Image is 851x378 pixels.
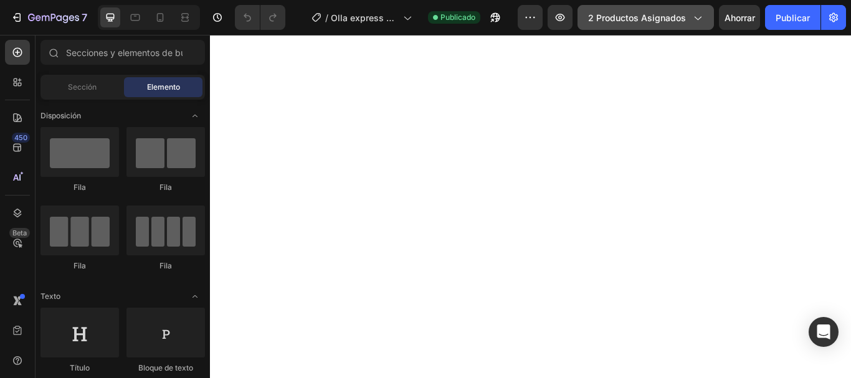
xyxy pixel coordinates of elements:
[159,261,172,270] font: Fila
[40,111,81,120] font: Disposición
[5,5,93,30] button: 7
[578,5,714,30] button: 2 productos asignados
[74,261,86,270] font: Fila
[440,12,475,22] font: Publicado
[588,12,686,23] font: 2 productos asignados
[40,291,60,301] font: Texto
[235,5,285,30] div: Deshacer/Rehacer
[82,11,87,24] font: 7
[74,182,86,192] font: Fila
[12,229,27,237] font: Beta
[210,35,851,378] iframe: Área de diseño
[138,363,193,372] font: Bloque de texto
[725,12,755,23] font: Ahorrar
[14,133,27,142] font: 450
[68,82,97,92] font: Sección
[159,182,172,192] font: Fila
[325,12,328,23] font: /
[70,363,90,372] font: Título
[185,106,205,126] span: Abrir con palanca
[40,40,205,65] input: Secciones y elementos de búsqueda
[776,12,810,23] font: Publicar
[185,286,205,306] span: Abrir con palanca
[331,12,399,62] font: Olla express de 7 litros [PERSON_NAME] quirúrgico.
[719,5,760,30] button: Ahorrar
[809,317,839,347] div: Abrir Intercom Messenger
[765,5,820,30] button: Publicar
[147,82,180,92] font: Elemento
